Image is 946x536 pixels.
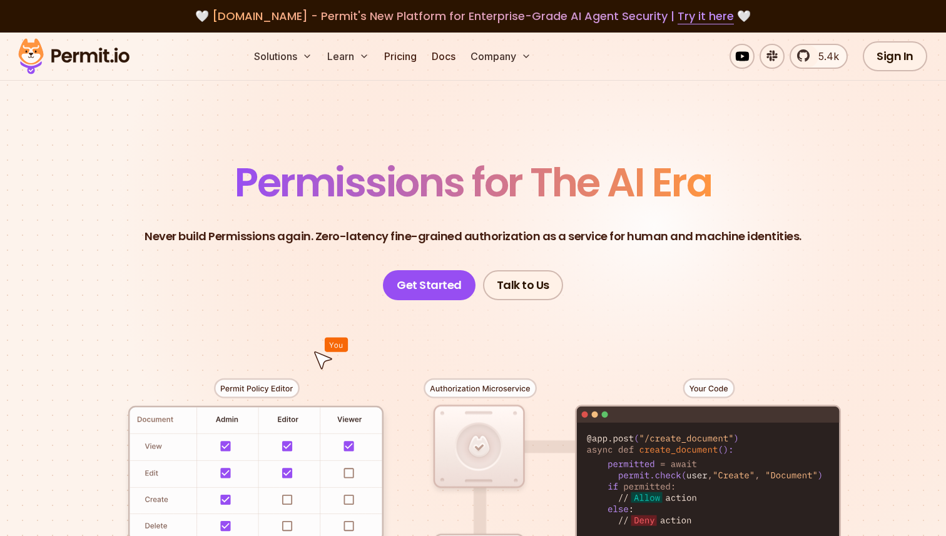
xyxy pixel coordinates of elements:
[483,270,563,300] a: Talk to Us
[30,8,916,25] div: 🤍 🤍
[383,270,476,300] a: Get Started
[863,41,927,71] a: Sign In
[811,49,839,64] span: 5.4k
[322,44,374,69] button: Learn
[790,44,848,69] a: 5.4k
[379,44,422,69] a: Pricing
[235,154,711,210] span: Permissions for The AI Era
[13,35,135,78] img: Permit logo
[145,228,801,245] p: Never build Permissions again. Zero-latency fine-grained authorization as a service for human and...
[465,44,536,69] button: Company
[249,44,317,69] button: Solutions
[678,8,734,24] a: Try it here
[427,44,460,69] a: Docs
[212,8,734,24] span: [DOMAIN_NAME] - Permit's New Platform for Enterprise-Grade AI Agent Security |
